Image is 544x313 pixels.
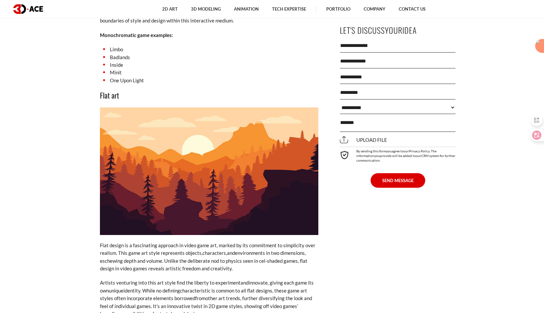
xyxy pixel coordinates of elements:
h3: Flat art [100,90,318,101]
p: Flat design is a fascinating approach in video game art, marked by its commitment to simplicity o... [100,242,318,273]
button: SEND MESSAGE [371,173,425,188]
img: logo dark [13,4,43,14]
bvtag: you [374,154,380,158]
bvtag: unique [109,288,123,293]
li: Inside [100,61,318,69]
bvtag: Your [385,24,402,36]
p: Let's Discuss Idea [340,23,456,38]
span: Upload file [340,137,387,143]
bvtag: and [241,280,249,286]
bvtag: from [195,295,205,301]
bvtag: you [386,149,392,153]
bvtag: character [180,288,201,293]
bvtag: character [203,250,224,256]
li: Badlands [100,54,318,61]
div: By sending this form agree to Privacy Policy. The information provide will be added to CRM system... [340,147,456,163]
li: Limbo [100,46,318,53]
strong: Monochromatic game examples: [100,32,173,38]
li: One Upon Light [100,77,318,84]
img: Flat art [100,107,318,235]
bvtag: our [416,154,421,158]
bvtag: our [404,149,409,153]
li: Minit [100,69,318,76]
bvtag: and [227,250,235,256]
